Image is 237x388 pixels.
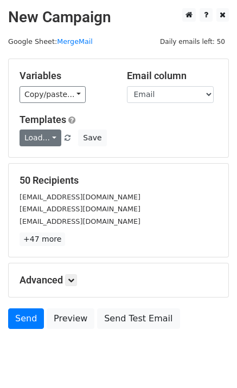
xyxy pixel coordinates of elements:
[20,193,140,201] small: [EMAIL_ADDRESS][DOMAIN_NAME]
[97,308,180,329] a: Send Test Email
[156,37,229,46] a: Daily emails left: 50
[20,274,217,286] h5: Advanced
[156,36,229,48] span: Daily emails left: 50
[20,86,86,103] a: Copy/paste...
[127,70,218,82] h5: Email column
[8,308,44,329] a: Send
[20,70,111,82] h5: Variables
[8,37,93,46] small: Google Sheet:
[20,205,140,213] small: [EMAIL_ADDRESS][DOMAIN_NAME]
[47,308,94,329] a: Preview
[20,232,65,246] a: +47 more
[78,130,106,146] button: Save
[20,174,217,186] h5: 50 Recipients
[183,336,237,388] iframe: Chat Widget
[8,8,229,27] h2: New Campaign
[57,37,93,46] a: MergeMail
[20,114,66,125] a: Templates
[20,130,61,146] a: Load...
[20,217,140,225] small: [EMAIL_ADDRESS][DOMAIN_NAME]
